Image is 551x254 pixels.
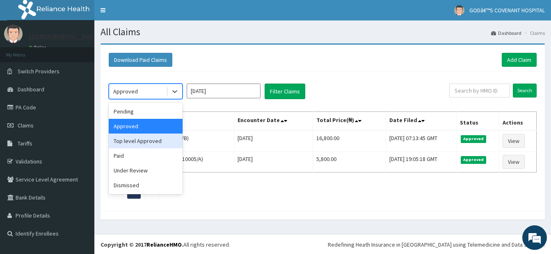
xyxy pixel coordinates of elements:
[109,134,183,148] div: Top level Approved
[101,27,545,37] h1: All Claims
[449,84,510,98] input: Search by HMO ID
[503,134,525,148] a: View
[313,152,386,172] td: 5,800.00
[135,4,154,24] div: Minimize live chat window
[15,41,33,61] img: d_794563401_company_1708531726252_794563401
[386,112,456,131] th: Date Filed
[109,148,183,163] div: Paid
[265,84,305,99] button: Filter Claims
[113,87,138,95] div: Approved
[499,112,537,131] th: Actions
[234,152,313,172] td: [DATE]
[513,84,537,98] input: Search
[4,25,23,43] img: User Image
[109,178,183,193] div: Dismissed
[18,140,32,147] span: Tariffs
[386,130,456,152] td: [DATE] 07:13:45 GMT
[18,86,44,93] span: Dashboard
[109,163,183,178] div: Under Review
[29,45,48,50] a: Online
[461,135,487,143] span: Approved
[328,240,545,249] div: Redefining Heath Insurance in [GEOGRAPHIC_DATA] using Telemedicine and Data Science!
[18,68,59,75] span: Switch Providers
[461,156,487,163] span: Approved
[469,7,545,14] span: GODâ€™S COVENANT HOSPITAL
[29,33,177,41] p: [DEMOGRAPHIC_DATA]’S [GEOGRAPHIC_DATA]
[146,241,182,248] a: RelianceHMO
[386,152,456,172] td: [DATE] 19:05:18 GMT
[234,112,313,131] th: Encounter Date
[313,130,386,152] td: 16,800.00
[313,112,386,131] th: Total Price(₦)
[101,241,183,248] strong: Copyright © 2017 .
[187,84,261,98] input: Select Month and Year
[18,122,34,129] span: Claims
[502,53,537,67] a: Add Claim
[4,168,156,197] textarea: Type your message and hit 'Enter'
[503,155,525,169] a: View
[48,75,113,158] span: We're online!
[491,29,521,36] a: Dashboard
[43,46,138,57] div: Chat with us now
[234,130,313,152] td: [DATE]
[109,53,172,67] button: Download Paid Claims
[456,112,499,131] th: Status
[109,104,183,119] div: Pending
[522,29,545,36] li: Claims
[109,119,183,134] div: Approved
[454,5,464,16] img: User Image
